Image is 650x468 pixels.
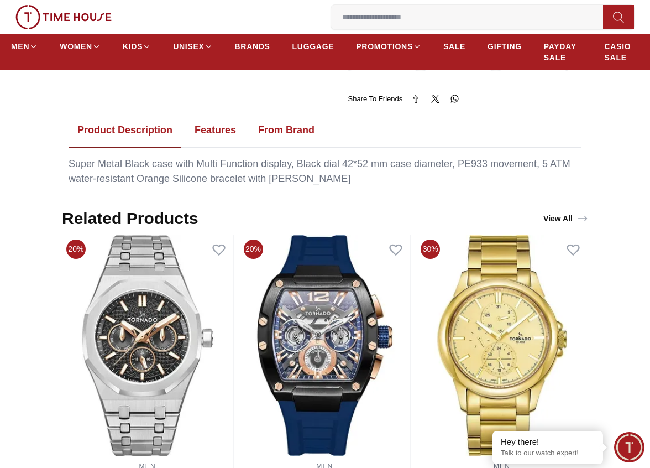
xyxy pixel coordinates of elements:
a: View All [541,211,590,226]
a: WOMEN [60,37,101,56]
span: SALE [443,41,465,52]
a: PROMOTIONS [356,37,421,56]
a: PAYDAY SALE [544,37,583,67]
div: Chat Widget [614,432,644,462]
img: Tornado Aurora Nova Men's Black Dial Multi Function Watch - T23104-SBSBK [62,235,233,456]
a: KIDS [123,37,151,56]
button: From Brand [249,113,323,148]
span: WOMEN [60,41,92,52]
a: SALE [443,37,465,56]
img: ... [15,5,112,29]
span: LUGGAGE [292,41,334,52]
span: UNISEX [173,41,204,52]
img: Tornado Xenith Multifuction Men's Black/Silver Dial Multi Function Watch - T23105-SSBB [239,235,411,456]
span: KIDS [123,41,143,52]
div: Super Metal Black case with Multi Function display, Black dial 42*52 mm case diameter, PE933 move... [69,157,581,186]
span: CASIO SALE [605,41,639,63]
div: View All [543,213,588,224]
span: PAYDAY SALE [544,41,583,63]
a: GIFTING [487,37,522,56]
span: Share To Friends [348,93,403,105]
img: Tornado Celestia Elite Men's Beige Dial Multi-Function Watch - T6107-GBGC [416,235,588,456]
a: LUGGAGE [292,37,334,56]
span: BRANDS [235,41,270,52]
a: MEN [11,37,38,56]
a: BRANDS [235,37,270,56]
p: Talk to our watch expert! [501,449,595,458]
a: UNISEX [173,37,212,56]
span: MEN [11,41,29,52]
span: GIFTING [487,41,522,52]
span: PROMOTIONS [356,41,413,52]
button: Product Description [69,113,181,148]
h2: Related Products [62,209,198,228]
span: 30% [421,240,440,259]
button: Features [186,113,245,148]
span: 20% [66,240,86,259]
a: CASIO SALE [605,37,639,67]
span: 20% [244,240,263,259]
div: Hey there! [501,436,595,448]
